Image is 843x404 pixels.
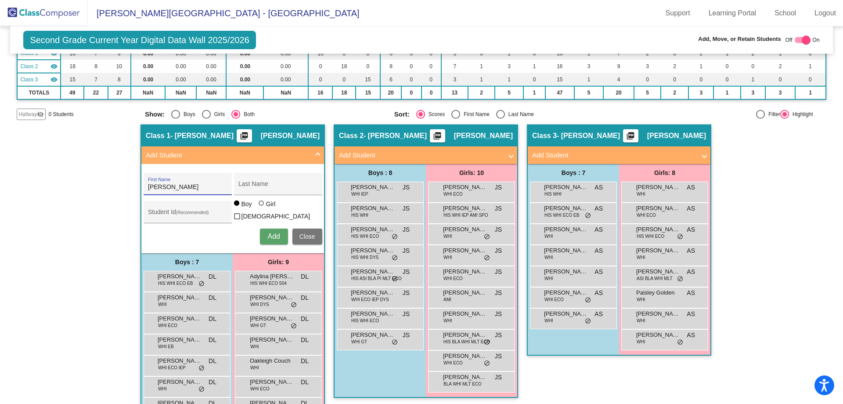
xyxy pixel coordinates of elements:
td: 3 [688,86,713,99]
span: Paisley Golden [636,288,680,297]
span: [PERSON_NAME] [351,225,395,234]
span: JS [495,246,502,255]
span: DL [301,293,309,302]
span: JS [403,267,410,277]
div: Filter [765,110,780,118]
mat-expansion-panel-header: Add Student [141,146,324,164]
td: 0 [401,73,421,86]
span: do_not_disturb_alt [484,233,490,240]
span: [PERSON_NAME] [454,131,513,140]
span: - [PERSON_NAME] [364,131,427,140]
span: [PERSON_NAME] [158,293,202,302]
div: Add Student [141,164,324,253]
span: DL [209,357,216,366]
span: [PERSON_NAME] [636,225,680,234]
span: do_not_disturb_alt [484,360,490,367]
td: 6 [380,73,401,86]
span: AS [594,288,603,298]
span: DL [301,272,309,281]
span: [PERSON_NAME] [544,204,588,213]
span: [PERSON_NAME] [443,225,487,234]
span: WHI [637,296,645,303]
span: do_not_disturb_alt [392,276,398,283]
button: Print Students Details [237,129,252,142]
td: 7 [84,73,108,86]
span: JS [403,288,410,298]
span: WHI ECO [443,360,463,366]
td: 0 [741,60,765,73]
span: - [PERSON_NAME] [170,131,234,140]
span: HIS WHI IEP AMI SPO [443,212,488,218]
td: NaN [131,86,166,99]
span: WHI ECO [158,322,177,329]
div: Both [240,110,255,118]
span: [PERSON_NAME] [250,314,294,323]
td: 0 [421,86,441,99]
span: Show: [145,110,165,118]
td: NaN [196,86,226,99]
mat-panel-title: Add Student [146,150,309,160]
span: HIS BLA WHI MLT ECO [443,338,490,345]
span: [PERSON_NAME] Cross [544,225,588,234]
span: AS [594,225,603,234]
span: [PERSON_NAME] [443,309,487,318]
td: 1 [688,60,713,73]
span: [PERSON_NAME] [636,331,680,339]
span: WHI DYS [250,301,269,308]
td: 2 [468,86,495,99]
span: AS [687,288,695,298]
td: 0.00 [263,73,308,86]
td: 8 [84,60,108,73]
span: [PERSON_NAME] [636,309,680,318]
td: 0 [713,60,741,73]
span: HIS WHI ECO [351,317,379,324]
span: [PERSON_NAME] [158,378,202,386]
span: JS [495,352,502,361]
span: JS [403,309,410,319]
span: [PERSON_NAME] [544,267,588,276]
td: 1 [795,60,825,73]
span: HIS WHI [351,212,368,218]
span: WHI [443,233,452,240]
td: Janyl Shrum - Shrum [17,60,61,73]
span: [PERSON_NAME] [261,131,320,140]
span: do_not_disturb_alt [585,318,591,325]
td: 0.00 [165,73,196,86]
span: WHI GT [250,322,266,329]
td: 0.00 [226,60,263,73]
td: 2 [661,60,689,73]
span: DL [209,272,216,281]
span: WHI ECO IEP [158,364,186,371]
td: 0 [421,73,441,86]
td: 15 [356,73,380,86]
button: Close [292,229,322,244]
span: JS [495,267,502,277]
span: AS [594,204,603,213]
span: [PERSON_NAME] [544,246,588,255]
td: 0 [634,73,661,86]
span: [PERSON_NAME] [443,373,487,382]
input: First Name [148,184,227,191]
td: 18 [61,60,84,73]
span: AS [687,246,695,255]
td: 3 [634,60,661,73]
span: do_not_disturb_alt [291,323,297,330]
span: Oakleigh Couch [250,357,294,365]
mat-radio-group: Select an option [394,110,637,119]
td: 0.00 [131,73,166,86]
div: Scores [425,110,445,118]
td: 5 [495,86,523,99]
span: AS [594,309,603,319]
span: JS [495,288,502,298]
span: WHI ECO IEP DYS [351,296,389,303]
span: [PERSON_NAME] [443,288,487,297]
span: Adylina [PERSON_NAME] [250,272,294,281]
span: DL [301,335,309,345]
td: 1 [741,73,765,86]
td: 8 [108,73,131,86]
a: Logout [807,6,843,20]
td: 1 [523,60,545,73]
td: 2 [765,60,795,73]
span: WHI [443,317,452,324]
span: [DEMOGRAPHIC_DATA] [241,211,310,222]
